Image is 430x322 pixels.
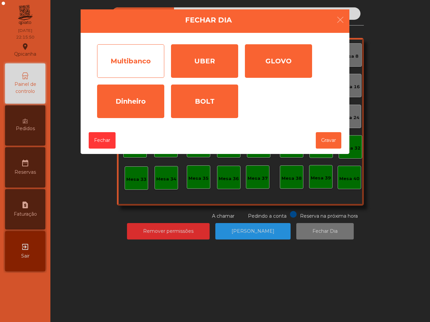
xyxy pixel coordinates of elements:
[245,44,312,78] div: GLOVO
[316,132,341,149] button: Gravar
[97,44,164,78] div: Multibanco
[97,85,164,118] div: Dinheiro
[171,44,238,78] div: UBER
[89,132,116,149] button: Fechar
[185,15,232,25] h4: Fechar Dia
[171,85,238,118] div: BOLT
